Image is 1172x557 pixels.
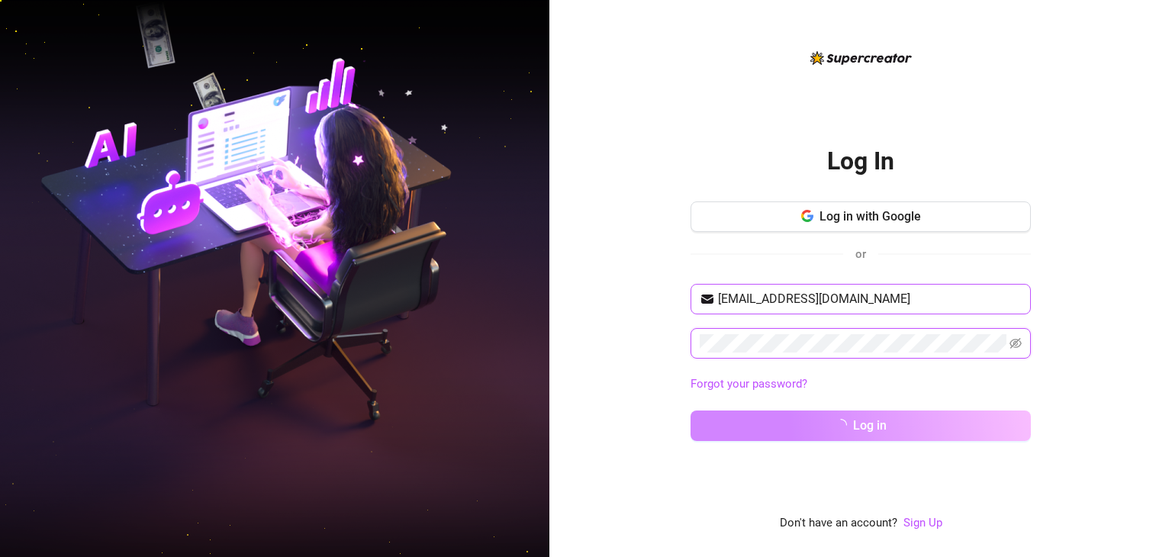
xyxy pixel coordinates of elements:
a: Forgot your password? [691,377,807,391]
img: logo-BBDzfeDw.svg [810,51,912,65]
button: Log in with Google [691,201,1031,232]
span: Don't have an account? [780,514,897,533]
a: Forgot your password? [691,375,1031,394]
h2: Log In [827,146,894,177]
span: Log in [853,418,887,433]
button: Log in [691,411,1031,441]
span: loading [832,417,849,433]
span: Log in with Google [819,209,921,224]
input: Your email [718,290,1022,308]
span: or [855,247,866,261]
span: eye-invisible [1009,337,1022,349]
a: Sign Up [903,514,942,533]
a: Sign Up [903,516,942,530]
